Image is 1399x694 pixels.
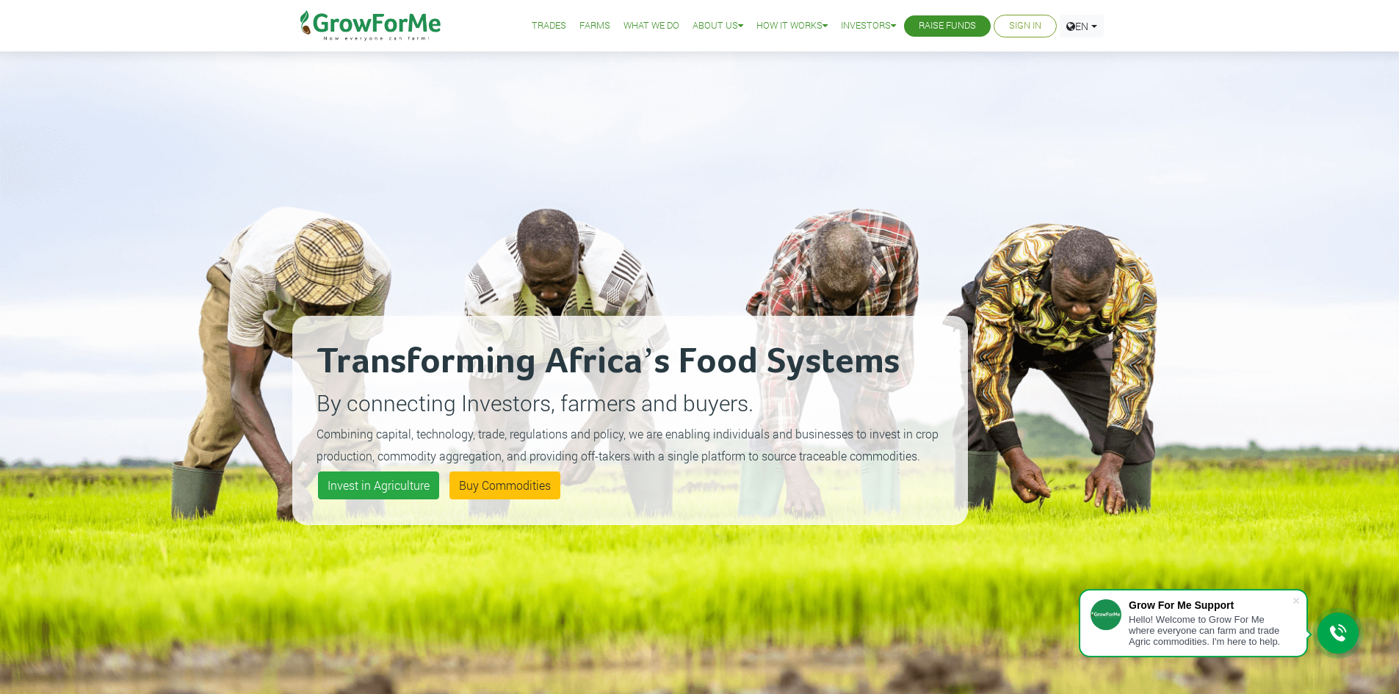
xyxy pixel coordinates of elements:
[1129,599,1292,611] div: Grow For Me Support
[317,386,944,419] p: By connecting Investors, farmers and buyers.
[532,18,566,34] a: Trades
[449,471,560,499] a: Buy Commodities
[693,18,743,34] a: About Us
[919,18,976,34] a: Raise Funds
[1129,614,1292,647] div: Hello! Welcome to Grow For Me where everyone can farm and trade Agric commodities. I'm here to help.
[318,471,439,499] a: Invest in Agriculture
[317,340,944,384] h2: Transforming Africa’s Food Systems
[1060,15,1104,37] a: EN
[841,18,896,34] a: Investors
[623,18,679,34] a: What We Do
[579,18,610,34] a: Farms
[756,18,828,34] a: How it Works
[1009,18,1041,34] a: Sign In
[317,426,939,463] small: Combining capital, technology, trade, regulations and policy, we are enabling individuals and bus...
